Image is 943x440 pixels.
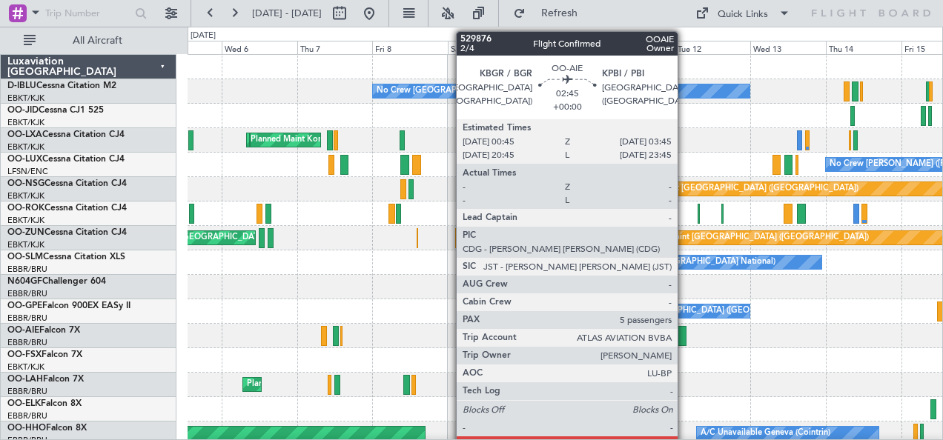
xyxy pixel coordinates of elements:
a: EBKT/KJK [7,117,44,128]
a: EBKT/KJK [7,361,44,373]
a: OO-LUXCessna Citation CJ4 [7,155,125,164]
span: D-IBLU [7,81,36,90]
button: All Aircraft [16,29,161,53]
a: OO-GPEFalcon 900EX EASy II [7,301,130,310]
a: EBBR/BRU [7,337,47,348]
span: Refresh [529,8,591,19]
div: Thu 7 [297,41,373,54]
div: Fri 8 [372,41,448,54]
span: OO-AIE [7,326,39,335]
a: EBBR/BRU [7,313,47,324]
a: OO-ROKCessna Citation CJ4 [7,204,127,213]
div: Wed 6 [222,41,297,54]
span: OO-GPE [7,301,42,310]
span: OO-LAH [7,375,43,384]
span: OO-FSX [7,350,42,359]
a: OO-LAHFalcon 7X [7,375,84,384]
a: OO-LXACessna Citation CJ4 [7,130,125,139]
a: EBKT/KJK [7,141,44,153]
a: D-IBLUCessna Citation M2 [7,81,116,90]
div: Sun 10 [523,41,599,54]
span: OO-LUX [7,155,42,164]
span: N604GF [7,277,42,286]
div: Unplanned Maint [GEOGRAPHIC_DATA] ([GEOGRAPHIC_DATA]) [625,227,869,249]
span: OO-HHO [7,424,46,433]
a: OO-NSGCessna Citation CJ4 [7,179,127,188]
div: Planned Maint [GEOGRAPHIC_DATA] ([GEOGRAPHIC_DATA] National) [247,373,515,396]
button: Quick Links [688,1,798,25]
div: Wed 13 [750,41,826,54]
span: OO-ELK [7,399,41,408]
div: No Crew [GEOGRAPHIC_DATA] ([GEOGRAPHIC_DATA] National) [603,300,851,322]
div: Sat 9 [448,41,523,54]
button: Refresh [506,1,595,25]
a: EBBR/BRU [7,264,47,275]
a: OO-AIEFalcon 7X [7,326,80,335]
span: OO-SLM [7,253,43,261]
a: EBKT/KJK [7,215,44,226]
a: EBBR/BRU [7,410,47,421]
div: No Crew [GEOGRAPHIC_DATA] ([GEOGRAPHIC_DATA] National) [377,80,625,102]
div: Mon 11 [599,41,675,54]
span: All Aircraft [39,36,156,46]
div: Quick Links [718,7,768,22]
a: LFSN/ENC [7,166,48,177]
span: OO-LXA [7,130,42,139]
div: Thu 14 [826,41,901,54]
span: OO-JID [7,106,39,115]
a: OO-JIDCessna CJ1 525 [7,106,104,115]
span: OO-NSG [7,179,44,188]
span: OO-ZUN [7,228,44,237]
div: [DATE] [191,30,216,42]
div: Planned Maint [GEOGRAPHIC_DATA] ([GEOGRAPHIC_DATA]) [625,178,858,200]
a: OO-ELKFalcon 8X [7,399,82,408]
a: OO-FSXFalcon 7X [7,350,82,359]
a: OO-SLMCessna Citation XLS [7,253,125,261]
a: OO-HHOFalcon 8X [7,424,87,433]
span: [DATE] - [DATE] [252,7,322,20]
a: EBBR/BRU [7,288,47,299]
a: EBBR/BRU [7,386,47,397]
input: Trip Number [45,2,130,24]
span: OO-ROK [7,204,44,213]
a: EBKT/KJK [7,93,44,104]
div: Tue 12 [675,41,750,54]
div: No Crew [GEOGRAPHIC_DATA] ([GEOGRAPHIC_DATA] National) [527,251,775,273]
a: OO-ZUNCessna Citation CJ4 [7,228,127,237]
a: N604GFChallenger 604 [7,277,106,286]
a: EBKT/KJK [7,239,44,250]
a: EBKT/KJK [7,190,44,201]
